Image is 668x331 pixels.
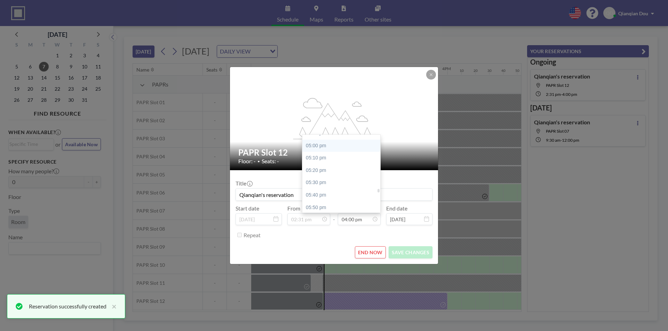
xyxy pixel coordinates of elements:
[238,147,430,158] h2: PAPR Slot 12
[238,158,256,165] span: Floor: -
[236,205,259,212] label: Start date
[244,232,261,239] label: Repeat
[302,176,384,189] div: 05:30 pm
[302,164,384,177] div: 05:20 pm
[287,205,300,212] label: From
[386,205,407,212] label: End date
[333,207,335,223] span: -
[257,159,260,164] span: •
[236,189,432,200] input: (No title)
[302,201,384,214] div: 05:50 pm
[236,180,252,187] label: Title
[355,246,386,258] button: END NOW
[302,152,384,164] div: 05:10 pm
[262,158,279,165] span: Seats: -
[389,246,432,258] button: SAVE CHANGES
[302,140,384,152] div: 05:00 pm
[302,189,384,201] div: 05:40 pm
